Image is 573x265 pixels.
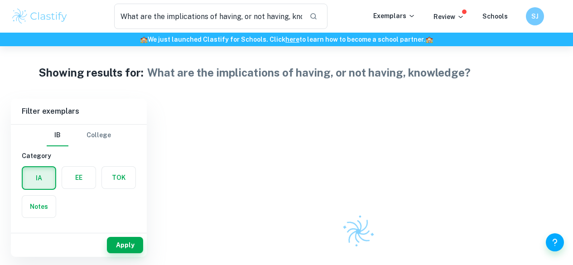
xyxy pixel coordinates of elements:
[2,34,571,44] h6: We just launched Clastify for Schools. Click to learn how to become a school partner.
[482,13,508,20] a: Schools
[526,7,544,25] button: SJ
[433,12,464,22] p: Review
[22,151,136,161] h6: Category
[11,7,68,25] img: Clastify logo
[102,167,135,188] button: TOK
[147,64,471,81] h1: What are the implications of having, or not having, knowledge?
[23,167,55,189] button: IA
[140,36,148,43] span: 🏫
[22,229,136,239] h6: Subject
[22,196,56,217] button: Notes
[11,99,147,124] h6: Filter exemplars
[546,233,564,251] button: Help and Feedback
[336,209,380,253] img: Clastify logo
[87,125,111,146] button: College
[107,237,143,253] button: Apply
[285,36,299,43] a: here
[47,125,68,146] button: IB
[114,4,302,29] input: Search for any exemplars...
[47,125,111,146] div: Filter type choice
[39,64,144,81] h1: Showing results for:
[425,36,433,43] span: 🏫
[373,11,415,21] p: Exemplars
[530,11,540,21] h6: SJ
[62,167,96,188] button: EE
